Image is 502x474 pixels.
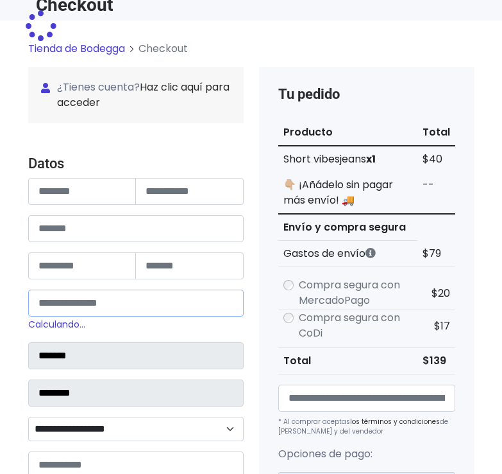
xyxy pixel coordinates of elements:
td: 👇🏼 ¡Añádelo sin pagar más envío! 🚚 [278,172,417,214]
label: Compra segura con MercadoPago [299,277,412,308]
th: Producto [278,119,417,146]
span: ¿Tienes cuenta? [41,80,231,110]
nav: breadcrumb [28,41,474,67]
td: $139 [417,347,455,374]
td: $79 [417,240,455,267]
a: Haz clic aquí para acceder [57,80,230,110]
th: Envío y compra segura [278,214,417,241]
td: -- [417,172,455,214]
label: Compra segura con CoDi [299,310,412,341]
h4: Datos [28,155,244,172]
small: Calculando… [28,318,85,331]
th: Gastos de envío [278,240,417,267]
strong: x1 [366,152,376,166]
td: $40 [417,146,455,172]
p: * Al comprar aceptas de [PERSON_NAME] y del vendedor [278,417,455,436]
th: Total [417,119,455,146]
span: $20 [431,286,450,301]
span: $17 [434,319,450,333]
th: Total [278,347,417,374]
li: Checkout [125,41,188,57]
a: los términos y condiciones [350,417,440,426]
i: Los gastos de envío dependen de códigos postales. ¡Te puedes llevar más productos en un solo envío ! [365,248,376,258]
p: Opciones de pago: [278,446,455,462]
a: Tienda de Bodegga [28,41,125,56]
h4: Tu pedido [278,86,455,103]
td: Short vibesjeans [278,146,417,172]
